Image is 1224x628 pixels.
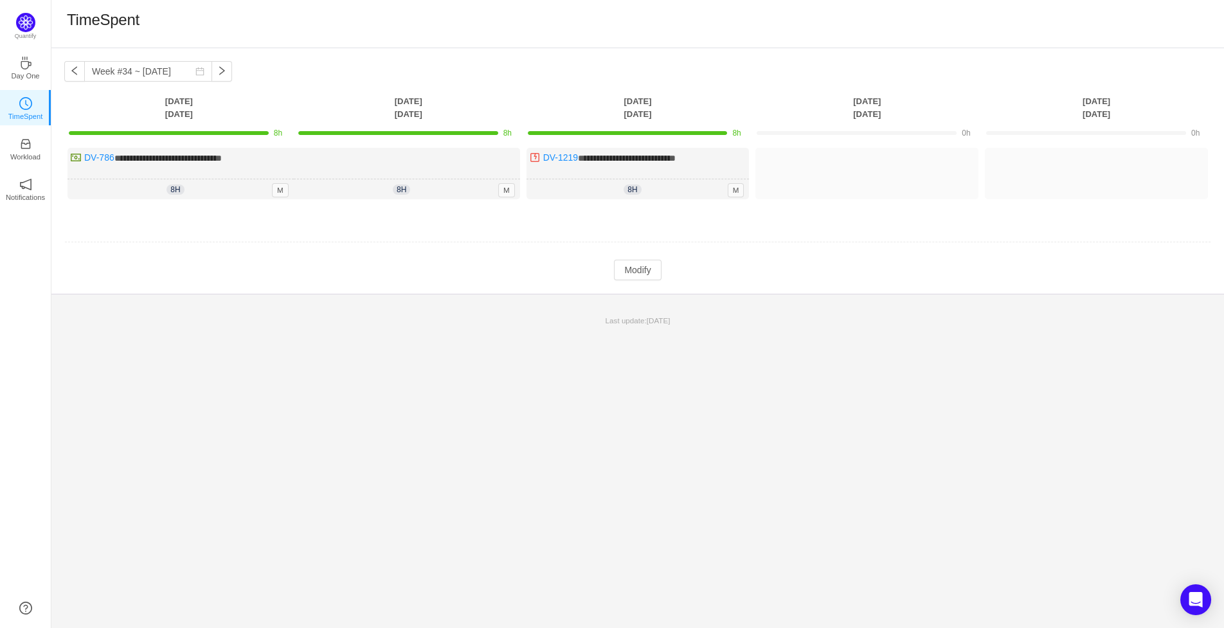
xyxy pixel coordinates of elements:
[272,183,289,197] span: M
[19,138,32,150] i: icon: inbox
[71,152,81,163] img: 10314
[294,94,523,121] th: [DATE] [DATE]
[19,178,32,191] i: icon: notification
[84,61,212,82] input: Select a week
[6,192,45,203] p: Notifications
[530,152,540,163] img: 10304
[962,129,970,138] span: 0h
[523,94,753,121] th: [DATE] [DATE]
[19,60,32,73] a: icon: coffeeDay One
[503,129,512,138] span: 8h
[982,94,1211,121] th: [DATE] [DATE]
[8,111,43,122] p: TimeSpent
[543,152,578,163] a: DV-1219
[1180,584,1211,615] div: Open Intercom Messenger
[212,61,232,82] button: icon: right
[19,57,32,69] i: icon: coffee
[624,184,641,195] span: 8h
[195,67,204,76] i: icon: calendar
[647,316,670,325] span: [DATE]
[64,61,85,82] button: icon: left
[19,182,32,195] a: icon: notificationNotifications
[752,94,982,121] th: [DATE] [DATE]
[1191,129,1200,138] span: 0h
[606,316,670,325] span: Last update:
[19,97,32,110] i: icon: clock-circle
[64,94,294,121] th: [DATE] [DATE]
[274,129,282,138] span: 8h
[732,129,741,138] span: 8h
[614,260,661,280] button: Modify
[67,10,139,30] h1: TimeSpent
[19,141,32,154] a: icon: inboxWorkload
[19,101,32,114] a: icon: clock-circleTimeSpent
[498,183,515,197] span: M
[10,151,40,163] p: Workload
[393,184,410,195] span: 8h
[15,32,37,41] p: Quantify
[84,152,114,163] a: DV-786
[166,184,184,195] span: 8h
[11,70,39,82] p: Day One
[728,183,744,197] span: M
[16,13,35,32] img: Quantify
[19,602,32,615] a: icon: question-circle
